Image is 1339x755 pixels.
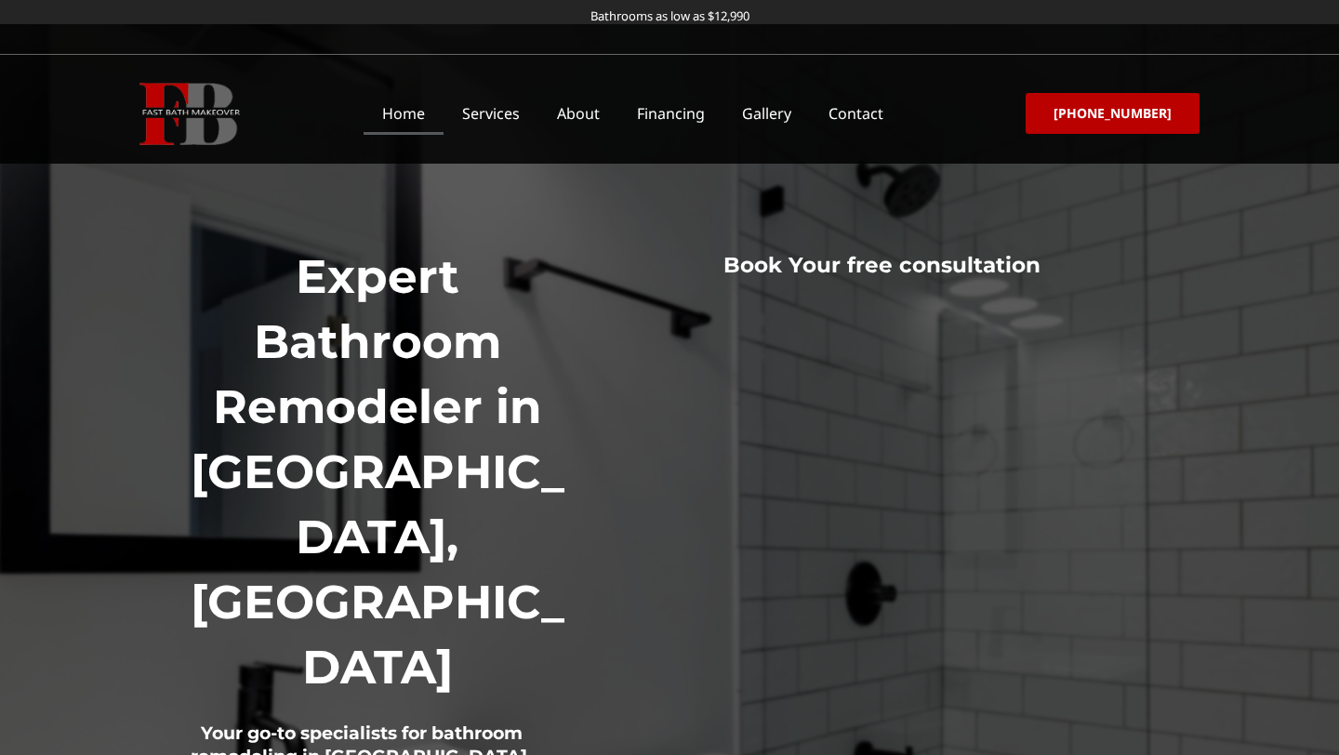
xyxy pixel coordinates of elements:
[1054,107,1172,120] span: [PHONE_NUMBER]
[810,92,902,135] a: Contact
[444,92,538,135] a: Services
[139,83,240,145] img: Fast Bath Makeover icon
[603,252,1162,280] h3: Book Your free consultation
[538,92,618,135] a: About
[723,92,810,135] a: Gallery
[364,92,444,135] a: Home
[1026,93,1200,134] a: [PHONE_NUMBER]
[177,245,578,700] h1: Expert Bathroom Remodeler in [GEOGRAPHIC_DATA], [GEOGRAPHIC_DATA]
[618,92,723,135] a: Financing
